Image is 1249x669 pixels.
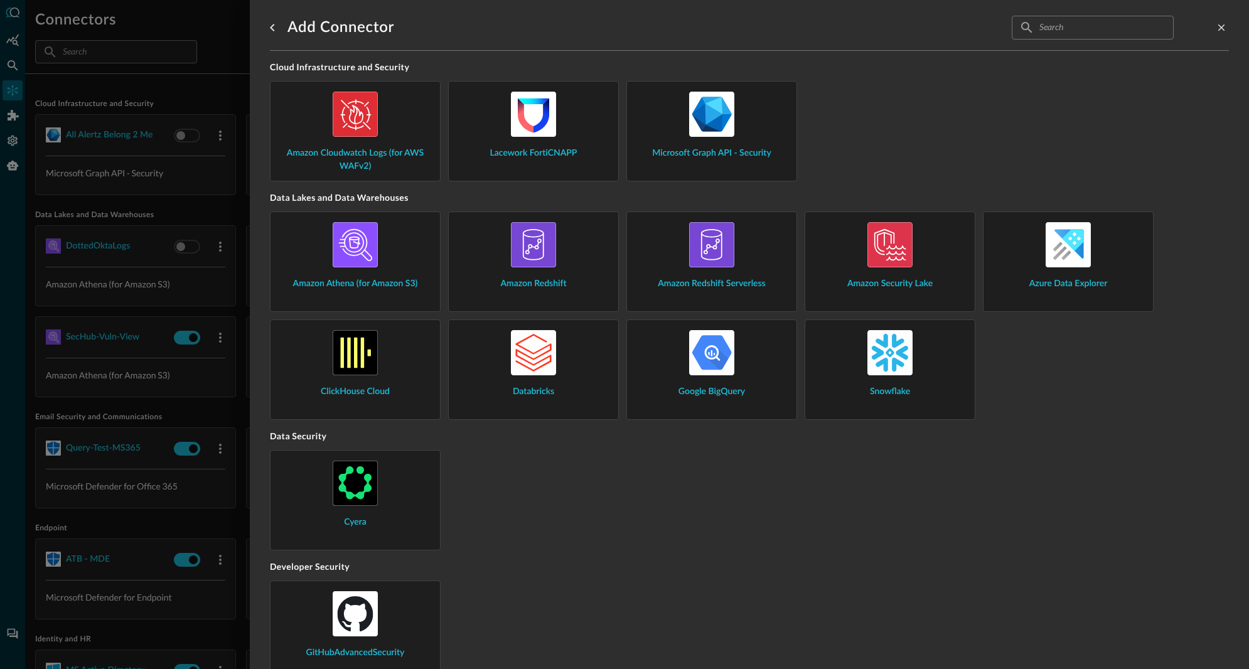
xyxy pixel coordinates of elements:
img: Cyera.svg [333,461,378,506]
span: Amazon Cloudwatch Logs (for AWS WAFv2) [281,147,430,173]
span: Amazon Redshift Serverless [658,277,765,291]
button: close-drawer [1214,20,1229,35]
input: Search [1039,16,1145,39]
img: LaceworkFortiCnapp.svg [511,92,556,137]
span: Cyera [344,516,367,529]
h5: Cloud Infrastructure and Security [270,61,1229,81]
img: Snowflake.svg [867,330,913,375]
img: MicrosoftGraph.svg [689,92,734,137]
span: GitHubAdvancedSecurity [306,646,405,660]
span: Snowflake [870,385,910,399]
h5: Data Security [270,430,1229,450]
span: Amazon Athena (for Amazon S3) [293,277,418,291]
span: Azure Data Explorer [1029,277,1108,291]
span: Lacework FortiCNAPP [490,147,577,160]
span: Amazon Redshift [500,277,566,291]
img: Github.svg [333,591,378,636]
img: AWSSecurityLake.svg [867,222,913,267]
button: go back [262,18,282,38]
h5: Developer Security [270,560,1229,581]
img: AWSCloudWatchLogs.svg [333,92,378,137]
img: AWSAthena.svg [333,222,378,267]
span: ClickHouse Cloud [321,385,390,399]
img: Databricks.svg [511,330,556,375]
h1: Add Connector [287,18,394,38]
img: GoogleBigQuery.svg [689,330,734,375]
img: AWSRedshift.svg [511,222,556,267]
span: Amazon Security Lake [847,277,933,291]
img: ClickHouse.svg [333,330,378,375]
span: Google BigQuery [678,385,745,399]
img: AWSRedshift.svg [689,222,734,267]
span: Databricks [513,385,554,399]
span: Microsoft Graph API - Security [652,147,771,160]
img: AzureDataExplorer.svg [1046,222,1091,267]
h5: Data Lakes and Data Warehouses [270,191,1229,211]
